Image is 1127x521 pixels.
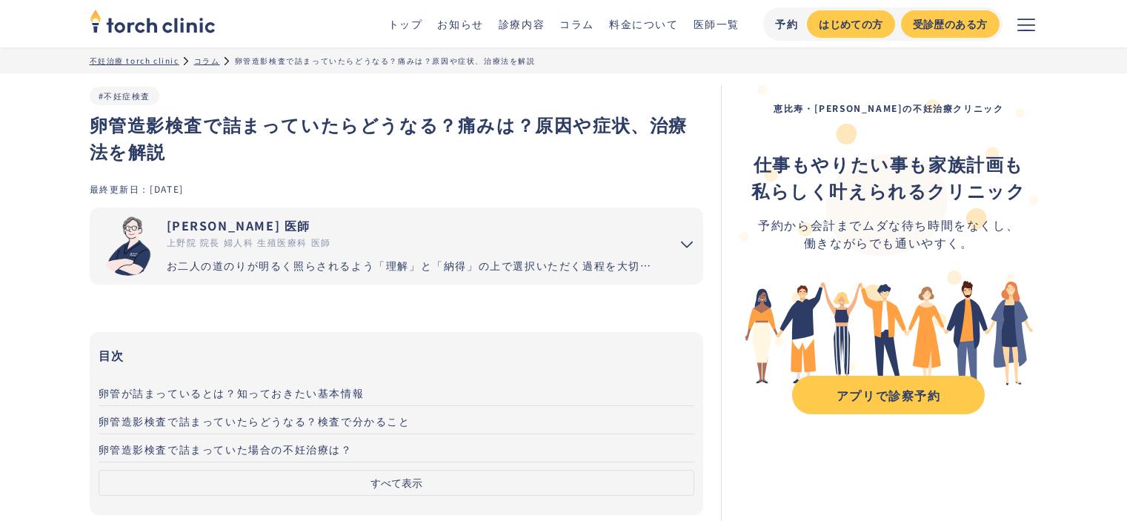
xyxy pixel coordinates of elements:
[559,16,594,31] a: コラム
[99,90,151,102] a: #不妊症検査
[694,16,739,31] a: 医師一覧
[90,4,216,37] img: torch clinic
[90,208,659,285] a: [PERSON_NAME] 医師 上野院 院長 婦人科 生殖医療科 医師 お二人の道のりが明るく照らされるよう「理解」と「納得」の上で選択いただく過程を大切にしています。エビデンスに基づいた高水...
[805,386,971,404] div: アプリで診察予約
[775,16,798,32] div: 予約
[99,378,695,406] a: 卵管が詰まっているとは？知っておきたい基本情報
[167,258,659,273] div: お二人の道のりが明るく照らされるよう「理解」と「納得」の上で選択いただく過程を大切にしています。エビデンスに基づいた高水準の医療提供により「幸せな家族計画の実現」をお手伝いさせていただきます。
[90,182,150,195] div: 最終更新日：
[99,434,695,462] a: 卵管造影検査で詰まっていた場合の不妊治療は？
[167,236,659,249] div: 上野院 院長 婦人科 生殖医療科 医師
[609,16,679,31] a: 料金について
[90,55,179,66] a: 不妊治療 torch clinic
[90,10,216,37] a: home
[99,216,158,276] img: 市山 卓彦
[99,385,365,400] span: 卵管が詰まっているとは？知っておきたい基本情報
[751,177,1025,203] strong: 私らしく叶えられるクリニック
[99,414,410,428] span: 卵管造影検査で詰まっていたらどうなる？検査で分かること
[437,16,483,31] a: お知らせ
[150,182,184,195] div: [DATE]
[913,16,988,32] div: 受診歴のある方
[499,16,545,31] a: 診療内容
[99,344,695,366] h3: 目次
[235,55,536,66] div: 卵管造影検査で詰まっていたらどうなる？痛みは？原因や症状、治療法を解説
[819,16,882,32] div: はじめての方
[792,376,985,414] a: アプリで診察予約
[774,102,1003,114] strong: 恵比寿・[PERSON_NAME]の不妊治療クリニック
[99,442,353,457] span: 卵管造影検査で詰まっていた場合の不妊治療は？
[751,216,1025,251] div: 予約から会計までムダな待ち時間をなくし、 働きながらでも通いやすく。
[99,406,695,434] a: 卵管造影検査で詰まっていたらどうなる？検査で分かること
[99,470,695,496] button: すべて表示
[90,208,704,285] summary: 市山 卓彦 [PERSON_NAME] 医師 上野院 院長 婦人科 生殖医療科 医師 お二人の道のりが明るく照らされるよう「理解」と「納得」の上で選択いただく過程を大切にしています。エビデンスに...
[751,150,1025,204] div: ‍ ‍
[167,216,659,234] div: [PERSON_NAME] 医師
[754,150,1024,176] strong: 仕事もやりたい事も家族計画も
[194,55,220,66] a: コラム
[90,55,1038,66] ul: パンくずリスト
[901,10,1000,38] a: 受診歴のある方
[90,111,704,165] h1: 卵管造影検査で詰まっていたらどうなる？痛みは？原因や症状、治療法を解説
[807,10,894,38] a: はじめての方
[388,16,423,31] a: トップ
